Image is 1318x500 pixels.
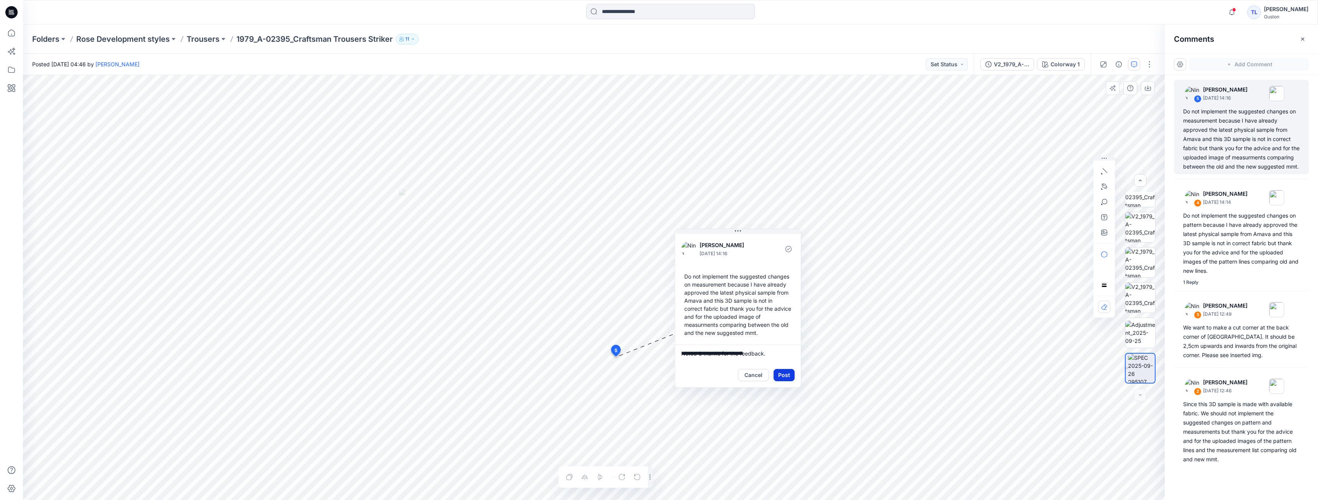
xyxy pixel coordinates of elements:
[32,34,59,44] a: Folders
[1203,387,1248,395] p: [DATE] 12:46
[95,61,139,67] a: [PERSON_NAME]
[1125,321,1155,345] img: Adjustment_2025-09-25
[1125,212,1155,242] img: V2_1979_A-02395_Craftsman Trousers Striker_Colorway 1_Back
[1185,190,1200,205] img: Nina Moller
[1203,189,1248,198] p: [PERSON_NAME]
[1203,85,1248,94] p: [PERSON_NAME]
[1203,301,1248,310] p: [PERSON_NAME]
[1125,248,1155,277] img: V2_1979_A-02395_Craftsman Trousers Striker_Colorway 1_Left
[1051,60,1080,69] div: Colorway 1
[700,250,762,257] p: [DATE] 14:16
[1183,323,1300,360] div: We want to make a cut corner at the back corner of [GEOGRAPHIC_DATA]. It should be 2,5cm upwards ...
[1185,302,1200,317] img: Nina Moller
[1203,94,1248,102] p: [DATE] 14:16
[396,34,419,44] button: 11
[700,241,762,250] p: [PERSON_NAME]
[615,347,617,354] span: 5
[405,35,409,43] p: 11
[32,60,139,68] span: Posted [DATE] 04:46 by
[1037,58,1085,70] button: Colorway 1
[1189,58,1309,70] button: Add Comment
[1203,378,1248,387] p: [PERSON_NAME]
[1185,86,1200,101] img: Nina Moller
[1183,279,1198,286] div: 1 Reply
[1194,388,1202,395] div: 2
[1128,354,1155,383] img: SPEC 2025-09-26 095107
[76,34,170,44] a: Rose Development styles
[1247,5,1261,19] div: TL
[1264,5,1308,14] div: [PERSON_NAME]
[187,34,220,44] a: Trousers
[980,58,1034,70] button: V2_1979_A-02395_Craftsman Trousers Striker
[738,369,769,381] button: Cancel
[681,269,795,340] div: Do not implement the suggested changes on measurement because I have already approved the latest ...
[236,34,393,44] p: 1979_A-02395_Craftsman Trousers Striker
[1203,310,1248,318] p: [DATE] 12:49
[1194,199,1202,207] div: 4
[774,369,795,381] button: Post
[1194,311,1202,319] div: 3
[1183,400,1300,464] div: Since this 3D sample is made with available fabric. We should not implement the suggested changes...
[1264,14,1308,20] div: Guston
[1185,379,1200,394] img: Nina Moller
[1203,198,1248,206] p: [DATE] 14:14
[1174,34,1214,44] h2: Comments
[1194,95,1202,103] div: 5
[1125,177,1155,207] img: V2_1979_A-02395_Craftsman Trousers Striker_Colorway 1_Front
[681,241,697,257] img: Nina Moller
[1183,107,1300,171] div: Do not implement the suggested changes on measurement because I have already approved the latest ...
[994,60,1029,69] div: V2_1979_A-02395_Craftsman Trousers Striker
[1125,283,1155,313] img: V2_1979_A-02395_Craftsman Trousers Striker_Colorway 1_Right
[1113,58,1125,70] button: Details
[1183,211,1300,275] div: Do not implement the suggested changes on pattern because I have already approved the latest phys...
